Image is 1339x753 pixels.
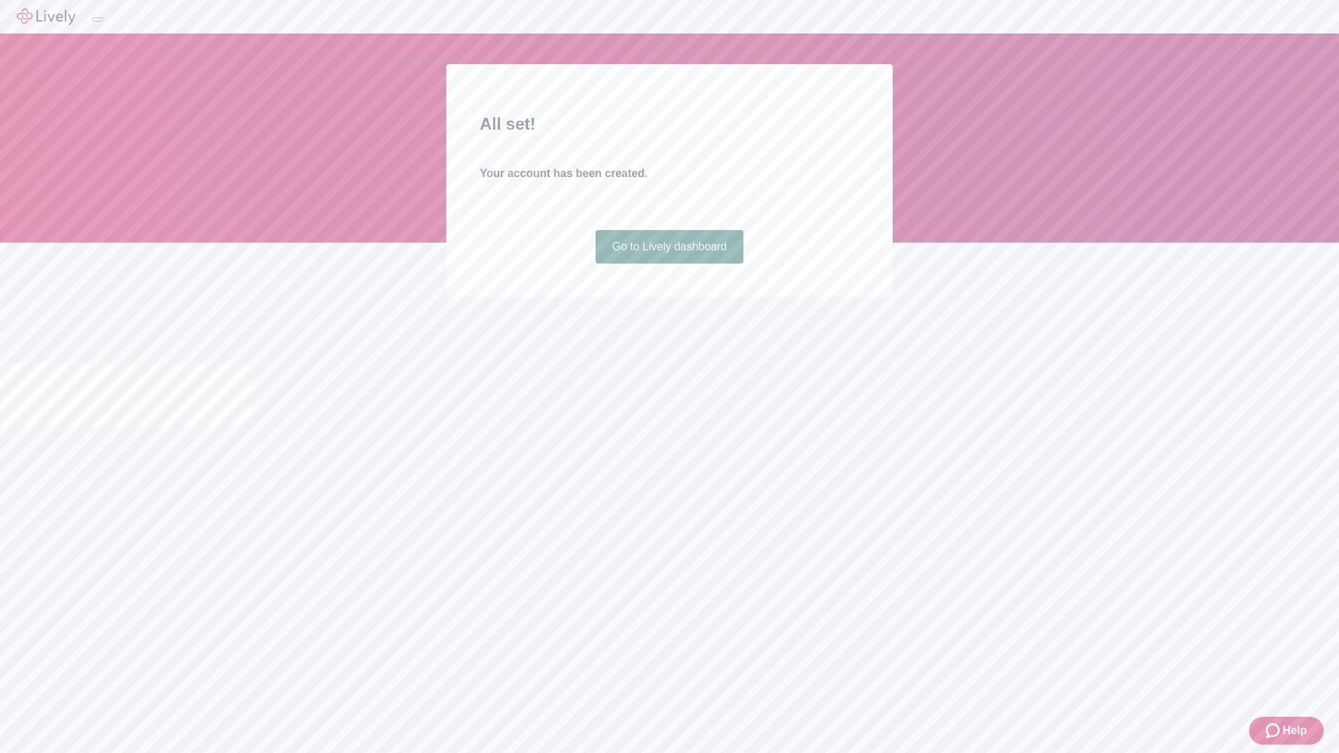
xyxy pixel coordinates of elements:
[596,230,744,264] a: Go to Lively dashboard
[1283,722,1307,739] span: Help
[1266,722,1283,739] svg: Zendesk support icon
[92,17,103,22] button: Log out
[1249,717,1324,745] button: Zendesk support iconHelp
[17,8,75,25] img: Lively
[480,112,859,137] h2: All set!
[480,165,859,182] h4: Your account has been created.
